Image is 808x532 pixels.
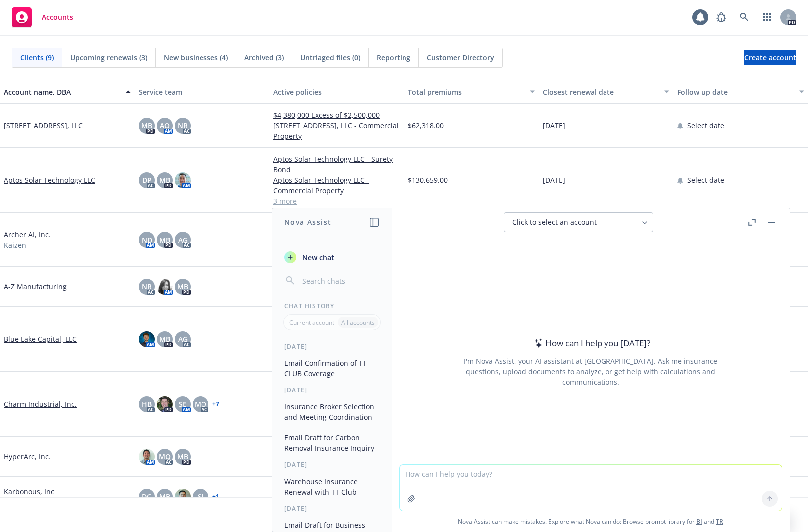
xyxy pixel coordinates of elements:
div: How can I help you [DATE]? [531,337,650,350]
div: Service team [139,87,265,97]
span: SE [179,399,187,409]
button: New chat [280,248,384,266]
a: TR [716,517,723,526]
div: [DATE] [272,504,392,513]
div: Total premiums [408,87,524,97]
span: Clients (9) [20,52,54,63]
span: Upcoming renewals (3) [70,52,147,63]
span: AG [178,334,188,344]
div: Active policies [273,87,400,97]
button: Email Draft for Carbon Removal Insurance Inquiry [280,429,384,456]
span: Reporting [377,52,410,63]
span: [DATE] [543,120,565,131]
div: [DATE] [272,460,392,469]
span: New businesses (4) [164,52,228,63]
span: Archived (3) [244,52,284,63]
button: Click to select an account [504,212,653,232]
span: NR [178,120,188,131]
a: $4,380,000 Excess of $2,500,000 [273,110,400,120]
span: (Formerly, Prominent Systems, Inc.) [4,497,122,507]
img: photo [157,396,173,412]
button: Email Confirmation of TT CLUB Coverage [280,355,384,382]
span: [DATE] [543,175,565,185]
div: [DATE] [272,342,392,351]
button: Total premiums [404,80,539,104]
span: New chat [300,252,334,263]
a: Aptos Solar Technology LLC - Commercial Property [273,175,400,196]
a: Report a Bug [711,7,731,27]
h1: Nova Assist [284,217,331,227]
span: AO [160,120,170,131]
a: Charm Industrial, Inc. [4,399,77,409]
img: photo [175,172,191,188]
button: Service team [135,80,269,104]
div: Follow up date [677,87,793,97]
div: Chat History [272,302,392,310]
span: Customer Directory [427,52,494,63]
span: MB [159,175,170,185]
span: Untriaged files (0) [300,52,360,63]
a: Accounts [8,3,77,31]
a: Aptos Solar Technology LLC - Surety Bond [273,154,400,175]
span: MB [141,120,152,131]
a: + 1 [212,494,219,500]
a: Switch app [757,7,777,27]
div: I'm Nova Assist, your AI assistant at [GEOGRAPHIC_DATA]. Ask me insurance questions, upload docum... [450,356,731,387]
button: Active policies [269,80,404,104]
a: [STREET_ADDRESS], LLC - Commercial Property [273,120,400,141]
p: All accounts [341,318,375,327]
a: Blue Lake Capital, LLC [4,334,77,344]
a: Karbonous, Inc [4,486,54,497]
span: SJ [198,491,203,502]
span: Kaizen [4,240,26,250]
span: NR [142,281,152,292]
span: MQ [159,451,171,462]
div: [DATE] [272,386,392,394]
a: 3 more [273,196,400,206]
button: Follow up date [673,80,808,104]
img: photo [139,449,155,465]
a: HyperArc, Inc. [4,451,51,462]
button: Warehouse Insurance Renewal with TT Club [280,473,384,500]
p: Current account [289,318,334,327]
a: Aptos Solar Technology LLC [4,175,95,185]
span: AG [178,235,188,245]
img: photo [157,279,173,295]
span: HB [142,399,152,409]
span: MB [177,451,188,462]
span: ND [142,235,152,245]
div: Account name, DBA [4,87,120,97]
span: DG [142,491,152,502]
span: DP [142,175,152,185]
span: Select date [687,175,724,185]
button: Insurance Broker Selection and Meeting Coordination [280,398,384,425]
a: A-Z Manufacturing [4,281,67,292]
input: Search chats [300,274,380,288]
button: Closest renewal date [539,80,673,104]
a: Search [734,7,754,27]
span: Select date [687,120,724,131]
span: MB [159,235,170,245]
span: MB [159,491,170,502]
a: [STREET_ADDRESS], LLC [4,120,83,131]
a: + 7 [212,401,219,407]
span: MQ [195,399,206,409]
span: $130,659.00 [408,175,448,185]
a: BI [696,517,702,526]
span: MB [159,334,170,344]
img: photo [139,331,155,347]
span: Nova Assist can make mistakes. Explore what Nova can do: Browse prompt library for and [396,511,786,532]
span: Create account [744,48,796,67]
div: Closest renewal date [543,87,658,97]
span: Accounts [42,13,73,21]
span: MB [177,281,188,292]
span: $62,318.00 [408,120,444,131]
a: Archer AI, Inc. [4,229,51,240]
span: Click to select an account [512,217,597,227]
img: photo [175,489,191,505]
a: Create account [744,50,796,65]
